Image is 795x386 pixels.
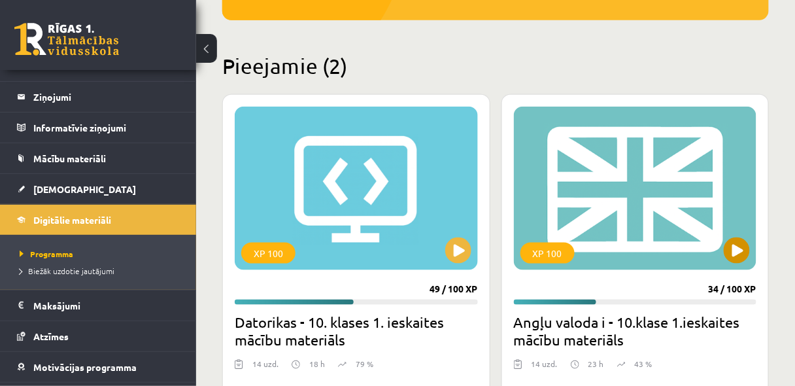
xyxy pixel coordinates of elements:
[33,361,137,373] span: Motivācijas programma
[33,330,69,342] span: Atzīmes
[20,248,183,260] a: Programma
[33,152,106,164] span: Mācību materiāli
[309,359,325,370] p: 18 h
[33,82,180,112] legend: Ziņojumi
[17,205,180,235] a: Digitālie materiāli
[17,113,180,143] a: Informatīvie ziņojumi
[235,313,478,349] h2: Datorikas - 10. klases 1. ieskaites mācību materiāls
[17,174,180,204] a: [DEMOGRAPHIC_DATA]
[17,321,180,351] a: Atzīmes
[33,183,136,195] span: [DEMOGRAPHIC_DATA]
[20,265,183,277] a: Biežāk uzdotie jautājumi
[14,23,119,56] a: Rīgas 1. Tālmācības vidusskola
[33,290,180,321] legend: Maksājumi
[241,243,296,264] div: XP 100
[514,313,757,349] h2: Angļu valoda i - 10.klase 1.ieskaites mācību materiāls
[520,243,575,264] div: XP 100
[222,53,769,79] h2: Pieejamie (2)
[635,359,652,370] p: 43 %
[17,352,180,382] a: Motivācijas programma
[17,82,180,112] a: Ziņojumi
[33,113,180,143] legend: Informatīvie ziņojumi
[20,249,73,259] span: Programma
[33,214,111,226] span: Digitālie materiāli
[252,359,279,378] div: 14 uzd.
[17,143,180,173] a: Mācību materiāli
[20,266,114,276] span: Biežāk uzdotie jautājumi
[532,359,558,378] div: 14 uzd.
[17,290,180,321] a: Maksājumi
[356,359,373,370] p: 79 %
[588,359,604,370] p: 23 h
